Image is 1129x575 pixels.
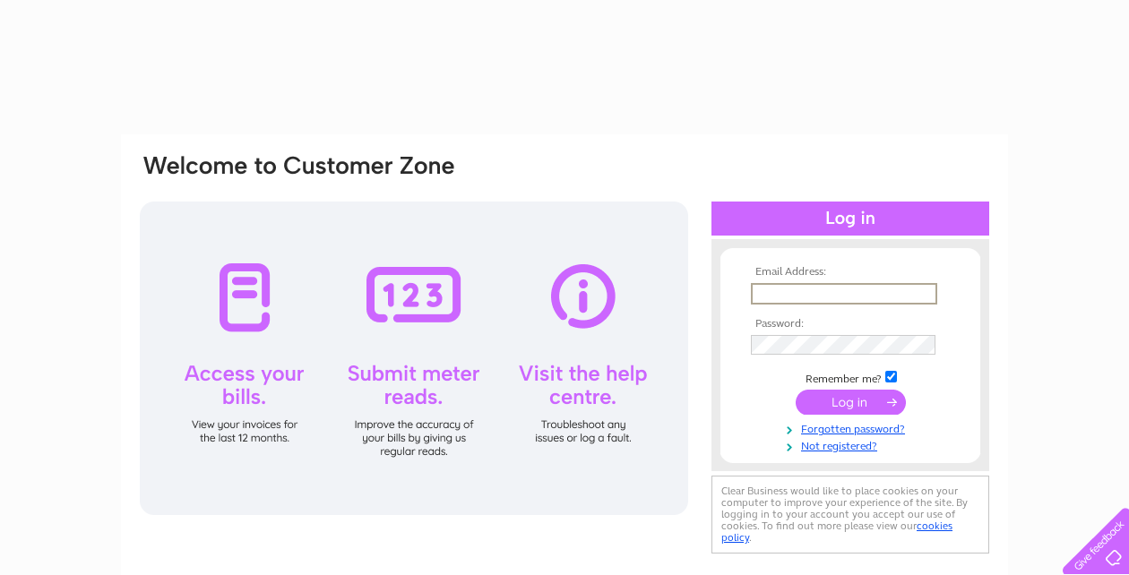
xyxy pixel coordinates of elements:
a: cookies policy [721,519,952,544]
td: Remember me? [746,368,954,386]
a: Not registered? [751,436,954,453]
th: Email Address: [746,266,954,279]
a: Forgotten password? [751,419,954,436]
div: Clear Business would like to place cookies on your computer to improve your experience of the sit... [711,476,989,554]
input: Submit [796,390,906,415]
th: Password: [746,318,954,330]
